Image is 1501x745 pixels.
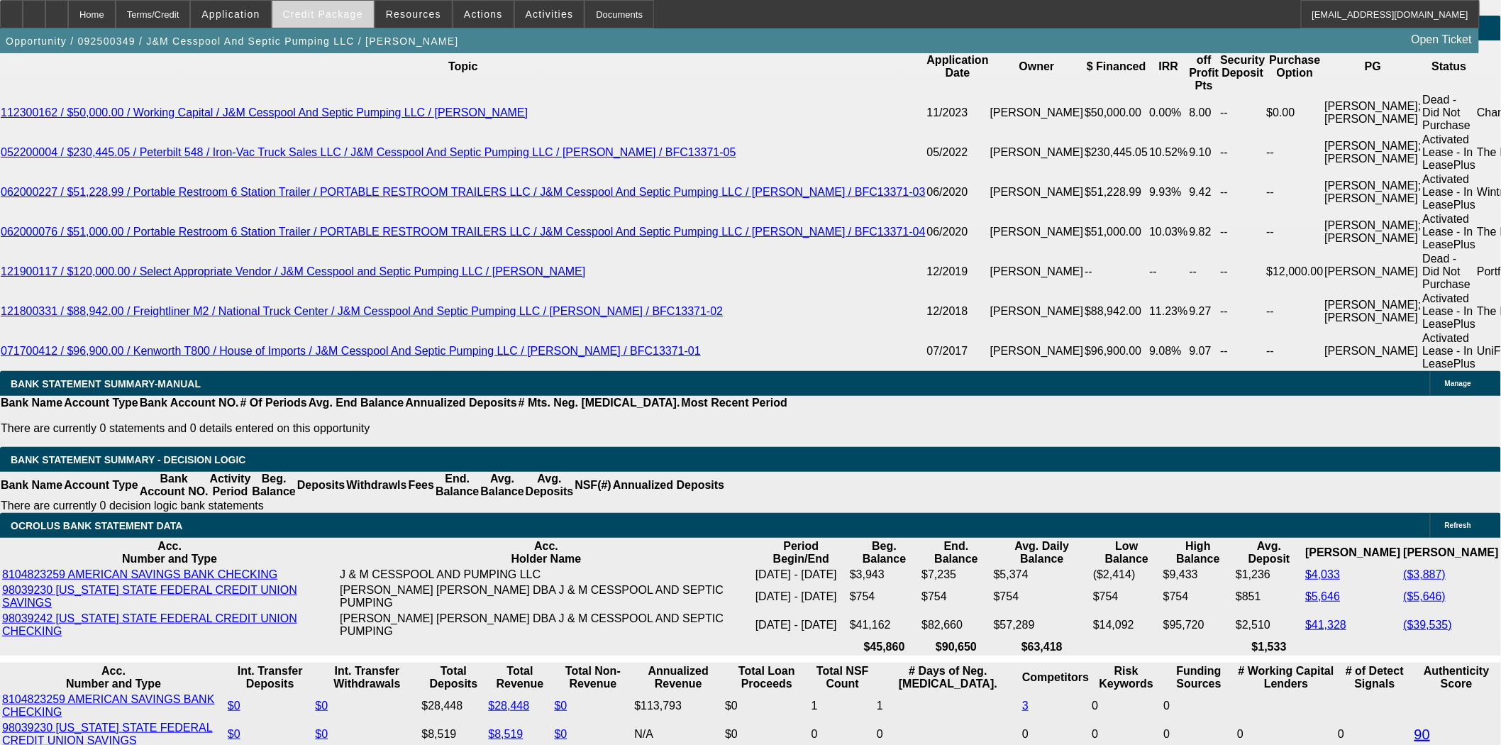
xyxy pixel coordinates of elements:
td: Activated Lease - In LeasePlus [1422,172,1477,212]
td: $88,942.00 [1084,292,1148,331]
th: # Mts. Neg. [MEDICAL_DATA]. [518,396,681,410]
td: $230,445.05 [1084,133,1148,172]
th: Security Deposit [1219,40,1265,93]
a: 98039230 [US_STATE] STATE FEDERAL CREDIT UNION SAVINGS [2,584,297,609]
span: OCROLUS BANK STATEMENT DATA [11,520,182,531]
td: 12/2019 [926,252,990,292]
td: 9.93% [1148,172,1188,212]
a: $41,328 [1305,619,1346,631]
th: Funding Sources [1163,664,1236,691]
td: $51,000.00 [1084,212,1148,252]
th: Account Type [63,472,139,499]
span: Resources [386,9,441,20]
td: $754 [993,583,1091,610]
a: $4,033 [1305,568,1340,580]
td: [PERSON_NAME]; [PERSON_NAME] [1324,172,1422,212]
th: Avg. Daily Balance [993,539,1091,566]
a: 98039242 [US_STATE] STATE FEDERAL CREDIT UNION CHECKING [2,612,297,637]
th: Low Balance [1092,539,1161,566]
td: $754 [849,583,919,610]
th: Avg. Balance [480,472,524,499]
td: -- [1219,331,1265,371]
th: Int. Transfer Withdrawals [314,664,419,691]
td: -- [1219,172,1265,212]
td: 10.52% [1148,133,1188,172]
th: Period Begin/End [755,539,848,566]
td: ($2,414) [1092,568,1161,582]
td: -- [1266,212,1324,252]
th: Beg. Balance [849,539,919,566]
a: $0 [555,728,567,740]
a: $0 [315,728,328,740]
td: [PERSON_NAME] [1324,252,1422,292]
td: 9.07 [1189,331,1220,371]
th: Withdrawls [345,472,407,499]
th: End. Balance [921,539,991,566]
td: [DATE] - [DATE] [755,583,848,610]
button: Actions [453,1,514,28]
td: -- [1266,172,1324,212]
span: Refresh [1445,521,1471,529]
a: 121900117 / $120,000.00 / Select Appropriate Vendor / J&M Cesspool and Septic Pumping LLC / [PERS... [1,265,586,277]
th: NSF(#) [574,472,612,499]
th: Deposits [297,472,346,499]
td: -- [1219,292,1265,331]
th: Annualized Revenue [633,664,723,691]
td: -- [1219,133,1265,172]
span: 0 [1237,728,1244,740]
td: $28,448 [421,692,486,719]
td: $50,000.00 [1084,93,1148,133]
td: 06/2020 [926,172,990,212]
a: ($39,535) [1404,619,1453,631]
a: Open Ticket [1406,28,1478,52]
th: $1,533 [1235,640,1303,654]
div: $113,793 [634,700,722,712]
a: 062000227 / $51,228.99 / Portable Restroom 6 Station Trailer / PORTABLE RESTROOM TRAILERS LLC / J... [1,186,926,198]
th: # Of Periods [240,396,308,410]
td: 11.23% [1148,292,1188,331]
th: Bank Account NO. [139,396,240,410]
a: 90 [1414,727,1430,742]
th: Acc. Number and Type [1,664,226,691]
th: Bank Account NO. [139,472,209,499]
a: $0 [228,700,240,712]
span: Actions [464,9,503,20]
td: [PERSON_NAME] [PERSON_NAME] DBA J & M CESSPOOL AND SEPTIC PUMPING [339,612,753,639]
td: [PERSON_NAME] [990,133,1085,172]
td: -- [1266,292,1324,331]
a: 8104823259 AMERICAN SAVINGS BANK CHECKING [2,568,277,580]
td: 06/2020 [926,212,990,252]
th: $63,418 [993,640,1091,654]
td: $851 [1235,583,1303,610]
th: IRR [1148,40,1188,93]
td: [PERSON_NAME] [990,331,1085,371]
th: Competitors [1021,664,1090,691]
th: Annualized Deposits [612,472,725,499]
td: [PERSON_NAME]; [PERSON_NAME] [1324,292,1422,331]
th: Owner [990,40,1085,93]
th: Annualized Deposits [404,396,517,410]
td: Dead - Did Not Purchase [1422,252,1477,292]
td: $754 [1163,583,1234,610]
td: $96,900.00 [1084,331,1148,371]
td: $7,235 [921,568,991,582]
td: [PERSON_NAME] [990,93,1085,133]
span: Activities [526,9,574,20]
th: # of Detect Signals [1337,664,1412,691]
th: Purchase Option [1266,40,1324,93]
a: ($5,646) [1404,590,1446,602]
th: Risk Keywords [1091,664,1161,691]
td: [PERSON_NAME] [1324,331,1422,371]
th: Authenticity Score [1414,664,1500,691]
td: 1 [811,692,875,719]
span: Manage [1445,380,1471,387]
th: $ Financed [1084,40,1148,93]
td: 10.03% [1148,212,1188,252]
a: $0 [315,700,328,712]
td: Activated Lease - In LeasePlus [1422,212,1477,252]
a: $5,646 [1305,590,1340,602]
th: $45,860 [849,640,919,654]
th: Int. Transfer Deposits [227,664,314,691]
th: Most Recent Period [681,396,788,410]
a: 052200004 / $230,445.05 / Peterbilt 548 / Iron-Vac Truck Sales LLC / J&M Cesspool And Septic Pump... [1,146,736,158]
